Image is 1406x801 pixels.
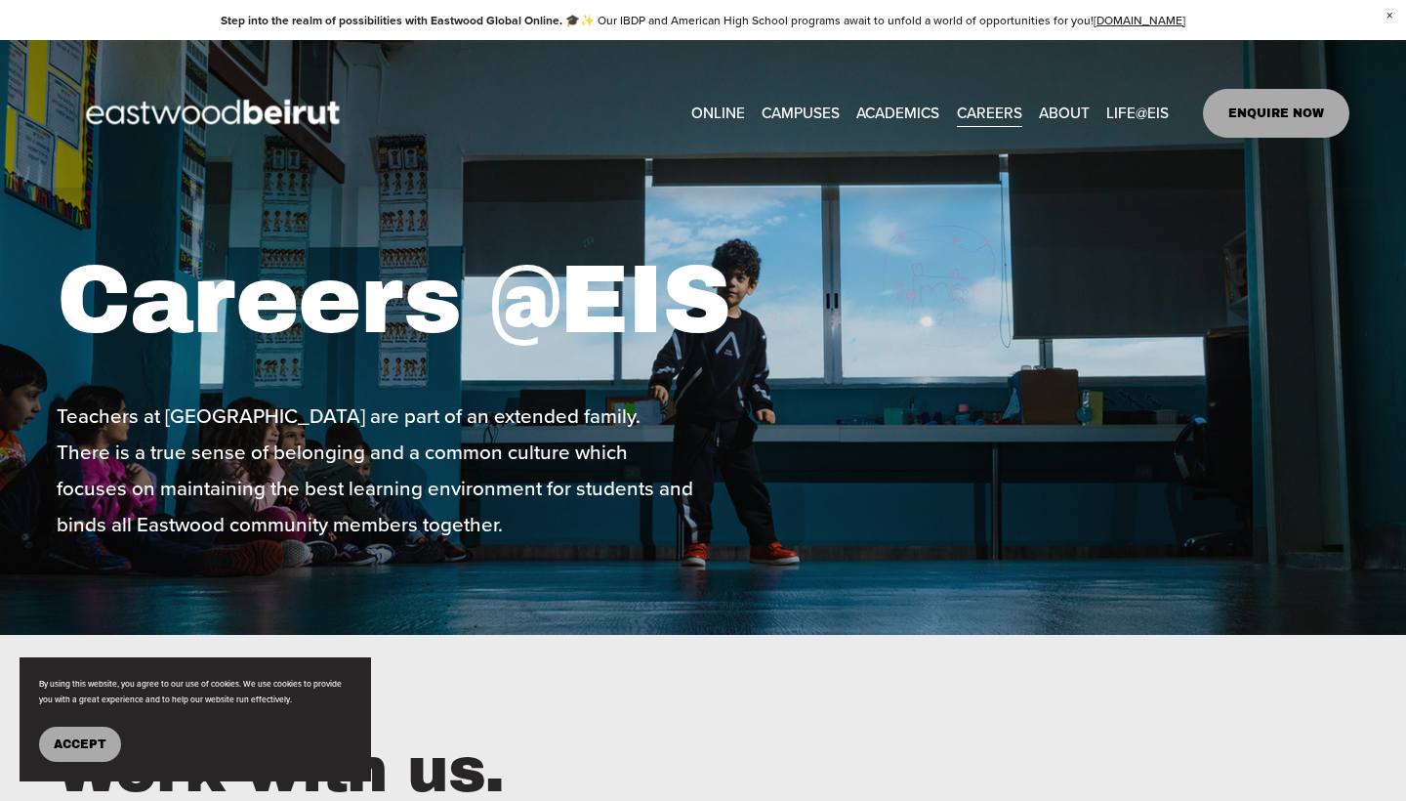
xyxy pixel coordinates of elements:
[762,99,840,129] a: folder dropdown
[57,243,806,358] h1: Careers @EIS
[1039,99,1090,129] a: folder dropdown
[57,398,698,543] p: Teachers at [GEOGRAPHIC_DATA] are part of an extended family. There is a true sense of belonging ...
[856,100,939,127] span: ACADEMICS
[54,738,106,751] span: Accept
[57,63,375,163] img: EastwoodIS Global Site
[39,677,351,707] p: By using this website, you agree to our use of cookies. We use cookies to provide you with a grea...
[39,727,121,762] button: Accept
[856,99,939,129] a: folder dropdown
[1203,89,1350,138] a: ENQUIRE NOW
[20,657,371,781] section: Cookie banner
[762,100,840,127] span: CAMPUSES
[1106,100,1169,127] span: LIFE@EIS
[1094,12,1185,28] a: [DOMAIN_NAME]
[957,99,1022,129] a: CAREERS
[1106,99,1169,129] a: folder dropdown
[691,99,745,129] a: ONLINE
[1039,100,1090,127] span: ABOUT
